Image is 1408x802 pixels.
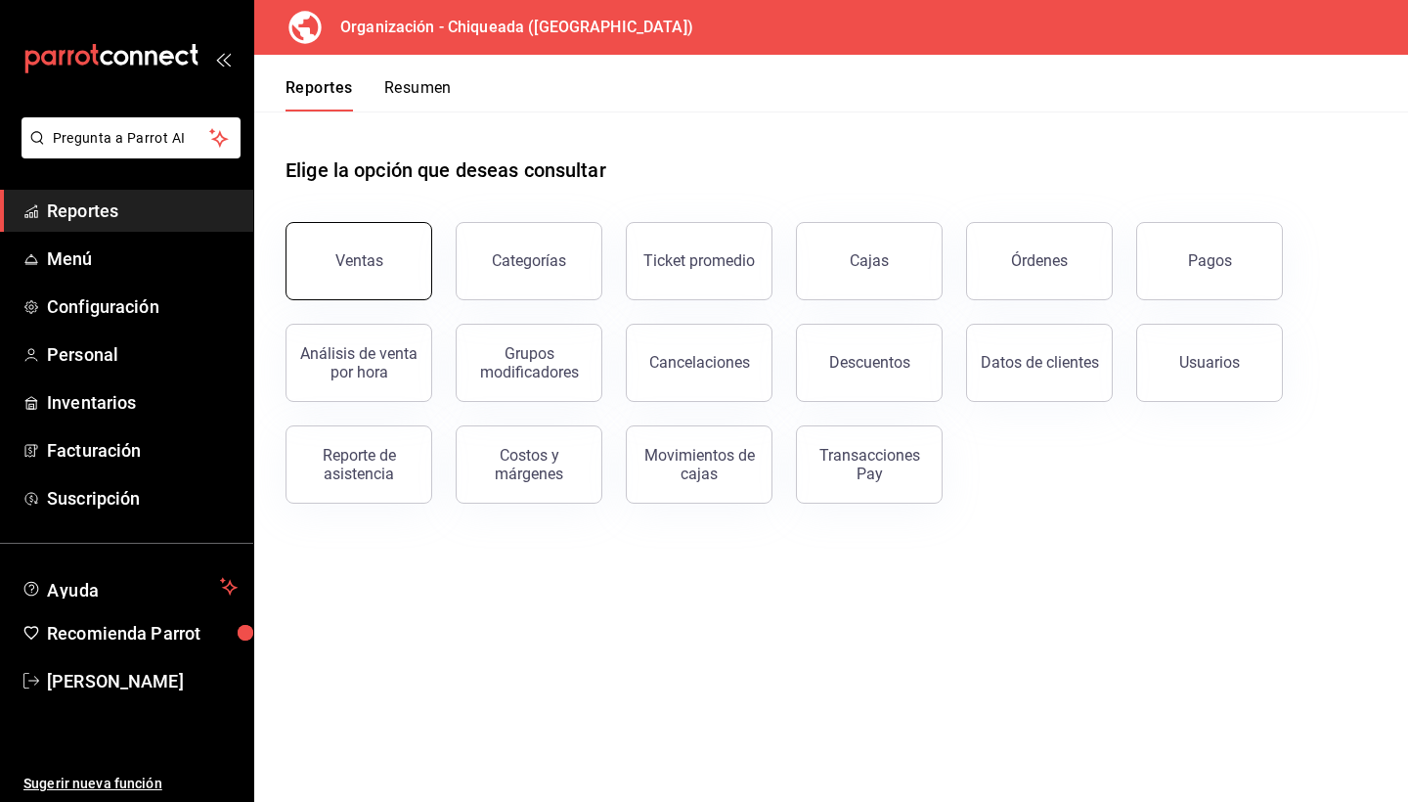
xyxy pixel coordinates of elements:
[47,389,238,416] span: Inventarios
[626,324,772,402] button: Cancelaciones
[215,51,231,67] button: open_drawer_menu
[492,251,566,270] div: Categorías
[286,78,353,111] button: Reportes
[325,16,693,39] h3: Organización - Chiqueada ([GEOGRAPHIC_DATA])
[456,425,602,504] button: Costos y márgenes
[47,341,238,368] span: Personal
[850,249,890,273] div: Cajas
[335,251,383,270] div: Ventas
[626,222,772,300] button: Ticket promedio
[1011,251,1068,270] div: Órdenes
[829,353,910,372] div: Descuentos
[47,485,238,512] span: Suscripción
[1136,222,1283,300] button: Pagos
[47,668,238,694] span: [PERSON_NAME]
[796,425,943,504] button: Transacciones Pay
[384,78,452,111] button: Resumen
[638,446,760,483] div: Movimientos de cajas
[286,425,432,504] button: Reporte de asistencia
[22,117,241,158] button: Pregunta a Parrot AI
[643,251,755,270] div: Ticket promedio
[649,353,750,372] div: Cancelaciones
[796,222,943,300] a: Cajas
[1136,324,1283,402] button: Usuarios
[809,446,930,483] div: Transacciones Pay
[456,222,602,300] button: Categorías
[626,425,772,504] button: Movimientos de cajas
[796,324,943,402] button: Descuentos
[286,324,432,402] button: Análisis de venta por hora
[47,293,238,320] span: Configuración
[286,222,432,300] button: Ventas
[298,446,419,483] div: Reporte de asistencia
[966,222,1113,300] button: Órdenes
[47,575,212,599] span: Ayuda
[966,324,1113,402] button: Datos de clientes
[981,353,1099,372] div: Datos de clientes
[1188,251,1232,270] div: Pagos
[298,344,419,381] div: Análisis de venta por hora
[53,128,210,149] span: Pregunta a Parrot AI
[468,344,590,381] div: Grupos modificadores
[47,437,238,464] span: Facturación
[47,620,238,646] span: Recomienda Parrot
[23,774,238,794] span: Sugerir nueva función
[286,156,606,185] h1: Elige la opción que deseas consultar
[47,198,238,224] span: Reportes
[286,78,452,111] div: navigation tabs
[468,446,590,483] div: Costos y márgenes
[1179,353,1240,372] div: Usuarios
[14,142,241,162] a: Pregunta a Parrot AI
[456,324,602,402] button: Grupos modificadores
[47,245,238,272] span: Menú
